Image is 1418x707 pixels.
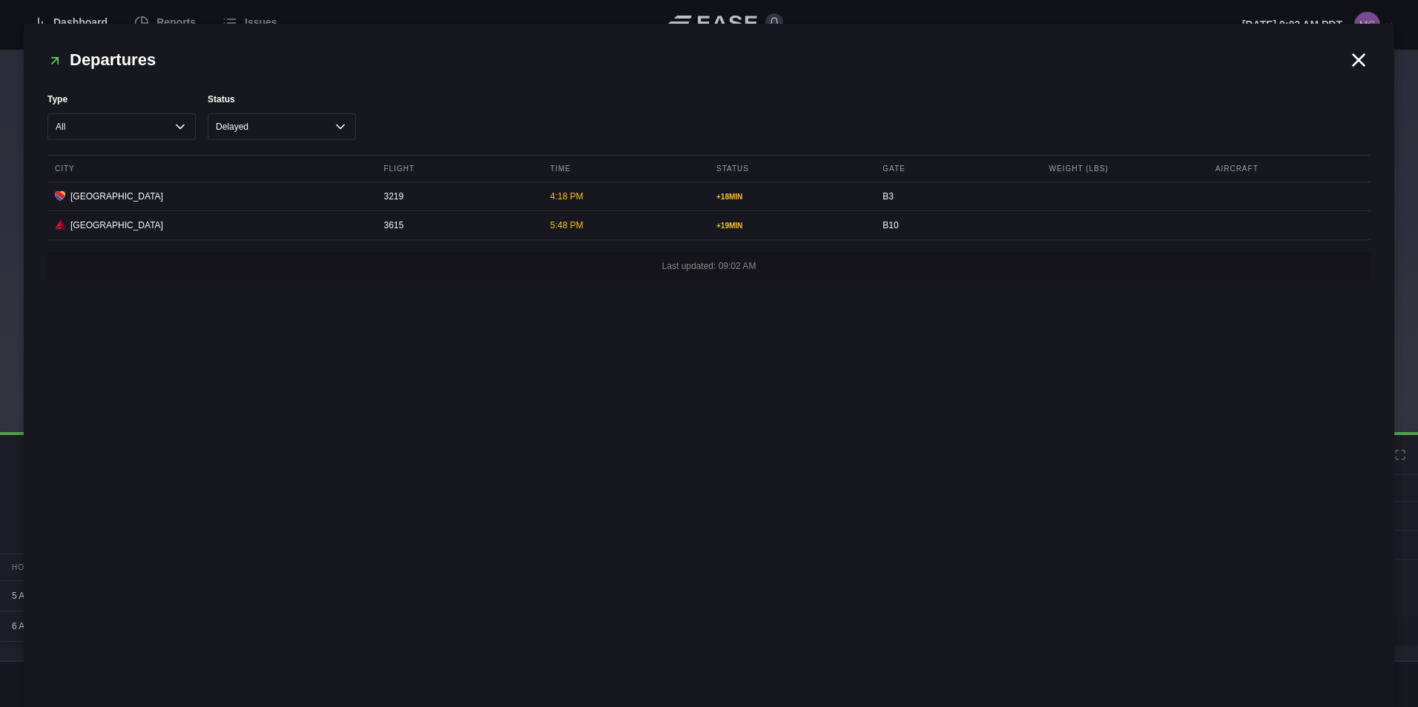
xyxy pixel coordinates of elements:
div: City [47,156,373,182]
div: 3219 [377,182,539,210]
div: Time [543,156,705,182]
div: Status [709,156,871,182]
div: Aircraft [1208,156,1371,182]
span: [GEOGRAPHIC_DATA] [70,190,163,203]
div: Last updated: 09:02 AM [47,252,1371,280]
label: Status [208,93,356,106]
label: Type [47,93,196,106]
div: + 19 MIN [716,220,864,231]
span: [GEOGRAPHIC_DATA] [70,219,163,232]
span: 4:18 PM [550,191,584,202]
div: 3615 [377,211,539,239]
span: B10 [883,220,898,230]
div: Weight (lbs) [1042,156,1204,182]
div: + 18 MIN [716,191,864,202]
div: Flight [377,156,539,182]
span: B3 [883,191,894,202]
span: 5:48 PM [550,220,584,230]
div: Gate [875,156,1038,182]
h2: Departures [47,47,1347,72]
